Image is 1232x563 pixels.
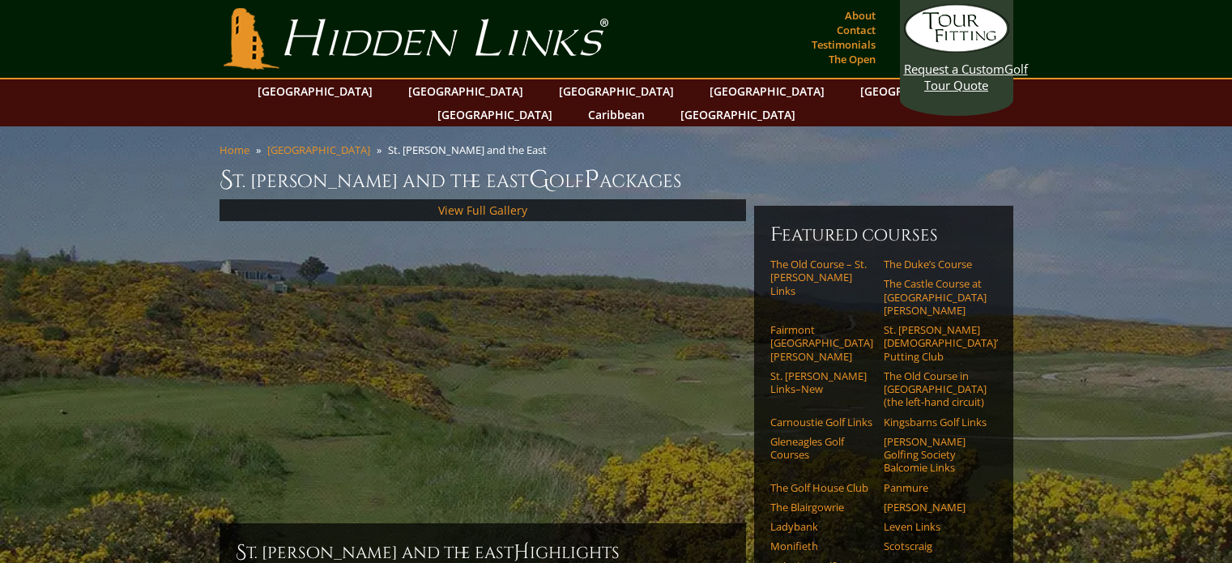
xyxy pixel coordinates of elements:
a: The Golf House Club [770,481,873,494]
a: Ladybank [770,520,873,533]
a: Contact [833,19,880,41]
a: [GEOGRAPHIC_DATA] [400,79,531,103]
a: Scotscraig [884,540,987,552]
a: Panmure [884,481,987,494]
a: [GEOGRAPHIC_DATA] [267,143,370,157]
a: [PERSON_NAME] [884,501,987,514]
a: St. [PERSON_NAME] Links–New [770,369,873,396]
a: St. [PERSON_NAME] [DEMOGRAPHIC_DATA]’ Putting Club [884,323,987,363]
a: The Castle Course at [GEOGRAPHIC_DATA][PERSON_NAME] [884,277,987,317]
a: The Old Course – St. [PERSON_NAME] Links [770,258,873,297]
a: Leven Links [884,520,987,533]
a: Gleneagles Golf Courses [770,435,873,462]
span: Request a Custom [904,61,1004,77]
li: St. [PERSON_NAME] and the East [388,143,553,157]
a: [GEOGRAPHIC_DATA] [551,79,682,103]
a: The Duke’s Course [884,258,987,271]
a: [PERSON_NAME] Golfing Society Balcomie Links [884,435,987,475]
span: P [584,164,599,196]
a: [GEOGRAPHIC_DATA] [672,103,804,126]
a: View Full Gallery [438,203,527,218]
a: Request a CustomGolf Tour Quote [904,4,1009,93]
h6: Featured Courses [770,222,997,248]
a: The Open [825,48,880,70]
a: Fairmont [GEOGRAPHIC_DATA][PERSON_NAME] [770,323,873,363]
a: The Blairgowrie [770,501,873,514]
a: Monifieth [770,540,873,552]
a: Kingsbarns Golf Links [884,416,987,429]
a: [GEOGRAPHIC_DATA] [852,79,983,103]
a: Carnoustie Golf Links [770,416,873,429]
a: [GEOGRAPHIC_DATA] [429,103,561,126]
a: Testimonials [808,33,880,56]
a: Caribbean [580,103,653,126]
span: G [529,164,549,196]
a: [GEOGRAPHIC_DATA] [701,79,833,103]
a: [GEOGRAPHIC_DATA] [249,79,381,103]
a: Home [220,143,249,157]
a: The Old Course in [GEOGRAPHIC_DATA] (the left-hand circuit) [884,369,987,409]
h1: St. [PERSON_NAME] and the East olf ackages [220,164,1013,196]
a: About [841,4,880,27]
